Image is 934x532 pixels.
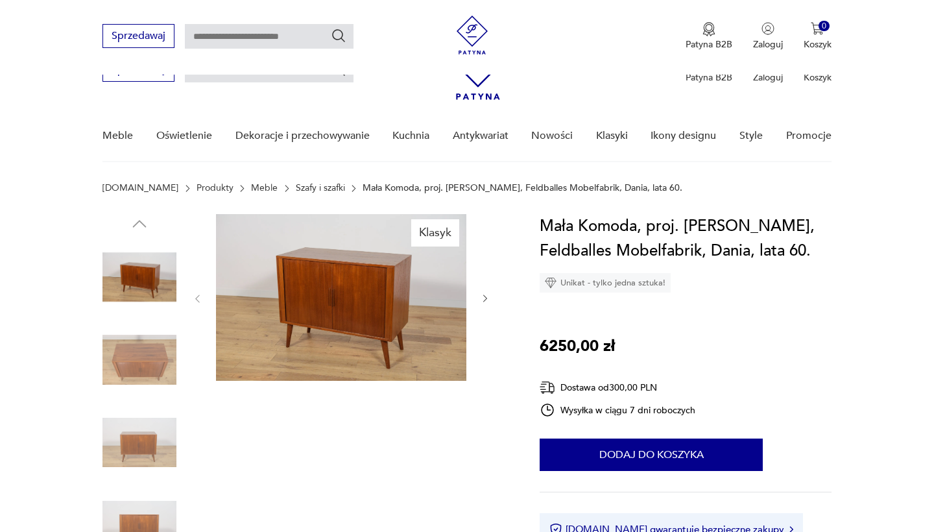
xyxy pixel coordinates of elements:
[540,439,763,471] button: Dodaj do koszyka
[540,214,831,263] h1: Mała Komoda, proj. [PERSON_NAME], Feldballes Mobelfabrik, Dania, lata 60.
[819,21,830,32] div: 0
[156,111,212,161] a: Oświetlenie
[102,405,176,479] img: Zdjęcie produktu Mała Komoda, proj. Kai Kristiansen, Feldballes Mobelfabrik, Dania, lata 60.
[102,240,176,314] img: Zdjęcie produktu Mała Komoda, proj. Kai Kristiansen, Feldballes Mobelfabrik, Dania, lata 60.
[686,22,732,51] a: Ikona medaluPatyna B2B
[753,38,783,51] p: Zaloguj
[761,22,774,35] img: Ikonka użytkownika
[453,111,509,161] a: Antykwariat
[804,22,832,51] button: 0Koszyk
[686,22,732,51] button: Patyna B2B
[596,111,628,161] a: Klasyki
[540,380,695,396] div: Dostawa od 300,00 PLN
[786,111,832,161] a: Promocje
[102,323,176,397] img: Zdjęcie produktu Mała Komoda, proj. Kai Kristiansen, Feldballes Mobelfabrik, Dania, lata 60.
[651,111,716,161] a: Ikony designu
[197,183,233,193] a: Produkty
[540,334,615,359] p: 6250,00 zł
[392,111,429,161] a: Kuchnia
[102,32,174,42] a: Sprzedawaj
[545,277,557,289] img: Ikona diamentu
[804,38,832,51] p: Koszyk
[540,380,555,396] img: Ikona dostawy
[811,22,824,35] img: Ikona koszyka
[531,111,573,161] a: Nowości
[102,183,178,193] a: [DOMAIN_NAME]
[411,219,459,247] div: Klasyk
[102,111,133,161] a: Meble
[102,24,174,48] button: Sprzedawaj
[702,22,715,36] img: Ikona medalu
[686,71,732,84] p: Patyna B2B
[753,71,783,84] p: Zaloguj
[296,183,345,193] a: Szafy i szafki
[686,38,732,51] p: Patyna B2B
[251,183,278,193] a: Meble
[102,66,174,75] a: Sprzedawaj
[235,111,370,161] a: Dekoracje i przechowywanie
[540,273,671,293] div: Unikat - tylko jedna sztuka!
[216,214,466,381] img: Zdjęcie produktu Mała Komoda, proj. Kai Kristiansen, Feldballes Mobelfabrik, Dania, lata 60.
[363,183,682,193] p: Mała Komoda, proj. [PERSON_NAME], Feldballes Mobelfabrik, Dania, lata 60.
[453,16,492,54] img: Patyna - sklep z meblami i dekoracjami vintage
[739,111,763,161] a: Style
[753,22,783,51] button: Zaloguj
[540,402,695,418] div: Wysyłka w ciągu 7 dni roboczych
[331,28,346,43] button: Szukaj
[804,71,832,84] p: Koszyk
